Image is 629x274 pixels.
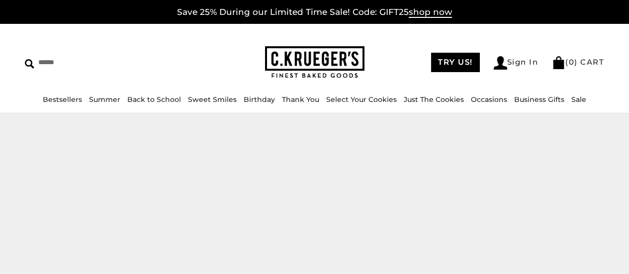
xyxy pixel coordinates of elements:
a: Bestsellers [43,95,82,104]
a: (0) CART [552,57,604,67]
img: Bag [552,56,565,69]
a: Sale [571,95,586,104]
img: C.KRUEGER'S [265,46,364,79]
input: Search [25,55,158,70]
a: Sweet Smiles [188,95,237,104]
a: Just The Cookies [404,95,464,104]
img: Search [25,59,34,69]
span: 0 [569,57,575,67]
a: Birthday [244,95,275,104]
a: Save 25% During our Limited Time Sale! Code: GIFT25shop now [177,7,452,18]
a: Occasions [471,95,507,104]
a: Select Your Cookies [326,95,397,104]
a: Business Gifts [514,95,564,104]
a: Summer [89,95,120,104]
img: Account [494,56,507,70]
a: Sign In [494,56,539,70]
span: shop now [409,7,452,18]
a: Thank You [282,95,319,104]
a: TRY US! [431,53,480,72]
a: Back to School [127,95,181,104]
